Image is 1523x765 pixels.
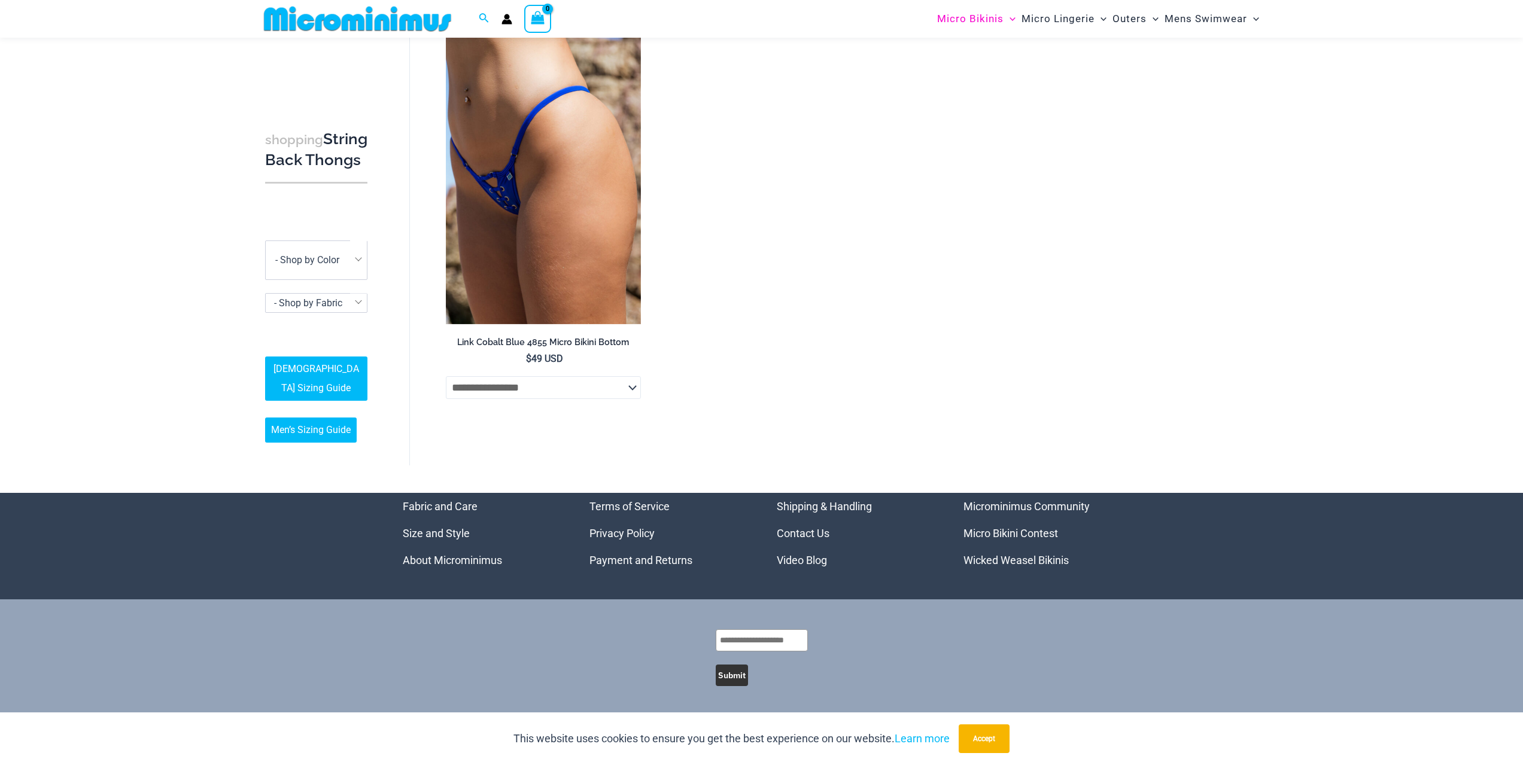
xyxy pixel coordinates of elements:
a: Contact Us [777,527,829,540]
a: Link Cobalt Blue 4855 Micro Bikini Bottom [446,337,642,352]
a: Microminimus Community [963,500,1090,513]
span: Menu Toggle [1004,4,1016,34]
a: Mens SwimwearMenu ToggleMenu Toggle [1162,4,1262,34]
a: View Shopping Cart, empty [524,5,552,32]
a: Search icon link [479,11,490,26]
a: Terms of Service [589,500,670,513]
span: - Shop by Fabric [274,298,342,309]
a: Privacy Policy [589,527,655,540]
span: shopping [265,132,323,147]
aside: Footer Widget 4 [963,493,1121,574]
a: Link Cobalt Blue 4855 Bottom 01Link Cobalt Blue 4855 Bottom 02Link Cobalt Blue 4855 Bottom 02 [446,31,642,324]
bdi: 49 USD [526,353,563,364]
a: Shipping & Handling [777,500,872,513]
span: - Shop by Color [275,255,339,266]
a: Fabric and Care [403,500,478,513]
a: Men’s Sizing Guide [265,418,357,443]
a: Account icon link [501,14,512,25]
span: Mens Swimwear [1165,4,1247,34]
span: Menu Toggle [1247,4,1259,34]
span: $ [526,353,531,364]
img: MM SHOP LOGO FLAT [259,5,456,32]
p: This website uses cookies to ensure you get the best experience on our website. [513,730,950,748]
h2: Link Cobalt Blue 4855 Micro Bikini Bottom [446,337,642,348]
span: Micro Lingerie [1022,4,1095,34]
h3: String Back Thongs [265,129,367,170]
span: Menu Toggle [1147,4,1159,34]
a: About Microminimus [403,554,502,566]
a: Micro Bikini Contest [963,527,1058,540]
nav: Menu [589,493,747,574]
nav: Menu [777,493,934,574]
button: Submit [716,665,748,686]
button: Accept [959,724,1010,753]
nav: Menu [963,493,1121,574]
a: Micro LingerieMenu ToggleMenu Toggle [1019,4,1109,34]
a: Video Blog [777,554,827,566]
span: Menu Toggle [1095,4,1106,34]
aside: Footer Widget 1 [403,493,560,574]
span: Micro Bikinis [937,4,1004,34]
nav: Menu [403,493,560,574]
a: Payment and Returns [589,554,692,566]
a: Size and Style [403,527,470,540]
span: Outers [1112,4,1147,34]
a: Micro BikinisMenu ToggleMenu Toggle [934,4,1019,34]
aside: Footer Widget 3 [777,493,934,574]
a: Learn more [895,732,950,745]
span: - Shop by Color [265,240,367,280]
img: Link Cobalt Blue 4855 Bottom 01 [446,31,642,324]
span: - Shop by Color [266,241,367,279]
span: - Shop by Fabric [265,294,367,313]
a: OutersMenu ToggleMenu Toggle [1109,4,1162,34]
aside: Footer Widget 2 [589,493,747,574]
a: [DEMOGRAPHIC_DATA] Sizing Guide [265,357,367,401]
span: - Shop by Fabric [266,294,367,313]
nav: Site Navigation [932,2,1264,36]
a: Wicked Weasel Bikinis [963,554,1069,566]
